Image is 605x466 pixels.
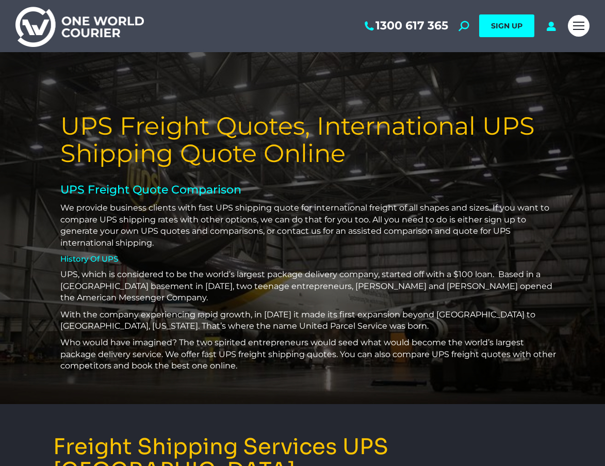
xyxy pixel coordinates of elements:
[60,337,559,372] p: Who would have imagined? The two spirited entrepreneurs would seed what would become the world’s ...
[60,309,559,332] p: With the company experiencing rapid growth, in [DATE] it made its first expansion beyond [GEOGRAP...
[60,202,559,249] p: We provide business clients with fast UPS shipping quote for international freight of all shapes ...
[60,113,605,167] h1: UPS Freight Quotes, International UPS Shipping Quote Online
[60,254,559,264] h4: History Of UPS
[60,269,559,303] p: UPS, which is considered to be the world’s largest package delivery company, started off with a $...
[363,19,448,33] a: 1300 617 365
[491,21,522,30] span: SIGN UP
[479,14,534,37] a: SIGN UP
[15,5,144,47] img: One World Courier
[60,183,559,198] h2: UPS Freight Quote Comparison
[568,15,590,37] a: Mobile menu icon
